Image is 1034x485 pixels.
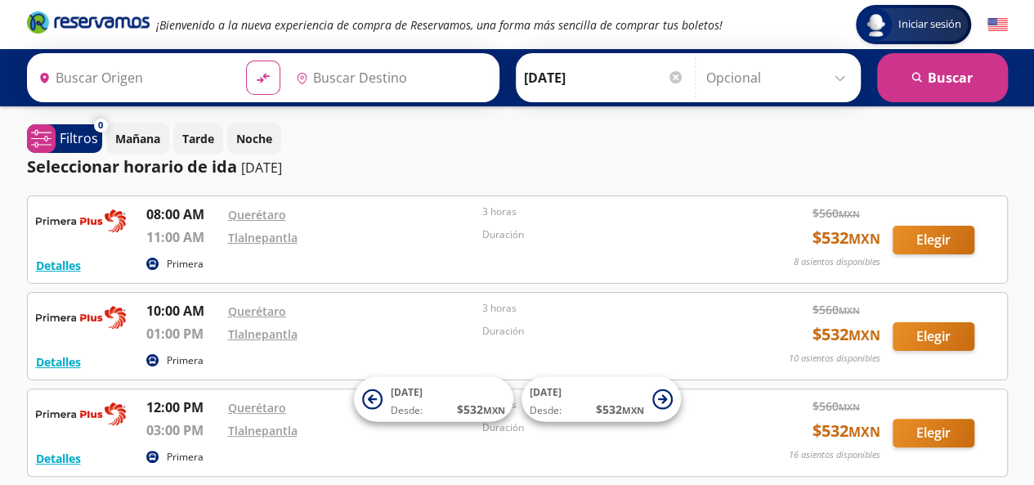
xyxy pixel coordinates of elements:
[36,301,126,334] img: RESERVAMOS
[789,448,880,462] p: 16 asientos disponibles
[839,401,860,413] small: MXN
[236,130,272,147] p: Noche
[893,226,974,254] button: Elegir
[32,57,233,98] input: Buscar Origen
[457,401,505,418] span: $ 532
[530,385,562,399] span: [DATE]
[146,397,220,417] p: 12:00 PM
[167,450,204,465] p: Primera
[156,17,723,33] em: ¡Bienvenido a la nueva experiencia de compra de Reservamos, una forma más sencilla de comprar tus...
[706,57,853,98] input: Opcional
[812,322,880,347] span: $ 532
[482,301,729,316] p: 3 horas
[146,324,220,344] p: 01:00 PM
[146,204,220,224] p: 08:00 AM
[893,419,974,447] button: Elegir
[839,208,860,220] small: MXN
[794,255,880,269] p: 8 asientos disponibles
[848,230,880,248] small: MXN
[36,353,81,370] button: Detalles
[146,227,220,247] p: 11:00 AM
[892,16,968,33] span: Iniciar sesión
[228,326,298,342] a: Tlalnepantla
[524,57,684,98] input: Elegir Fecha
[482,324,729,339] p: Duración
[146,420,220,440] p: 03:00 PM
[228,423,298,438] a: Tlalnepantla
[115,130,160,147] p: Mañana
[27,10,150,34] i: Brand Logo
[877,53,1008,102] button: Buscar
[36,397,126,430] img: RESERVAMOS
[482,204,729,219] p: 3 horas
[36,257,81,274] button: Detalles
[521,377,681,422] button: [DATE]Desde:$532MXN
[27,155,237,179] p: Seleccionar horario de ida
[893,322,974,351] button: Elegir
[812,301,860,318] span: $ 560
[228,303,286,319] a: Querétaro
[227,123,281,155] button: Noche
[228,230,298,245] a: Tlalnepantla
[167,257,204,272] p: Primera
[391,403,423,418] span: Desde:
[354,377,513,422] button: [DATE]Desde:$532MXN
[36,450,81,467] button: Detalles
[596,401,644,418] span: $ 532
[146,301,220,321] p: 10:00 AM
[60,128,98,148] p: Filtros
[987,15,1008,35] button: English
[289,57,490,98] input: Buscar Destino
[530,403,562,418] span: Desde:
[391,385,423,399] span: [DATE]
[228,207,286,222] a: Querétaro
[241,158,282,177] p: [DATE]
[812,226,880,250] span: $ 532
[98,119,103,132] span: 0
[27,124,102,153] button: 0Filtros
[622,404,644,416] small: MXN
[482,227,729,242] p: Duración
[27,10,150,39] a: Brand Logo
[483,404,505,416] small: MXN
[167,353,204,368] p: Primera
[812,419,880,443] span: $ 532
[812,397,860,415] span: $ 560
[789,352,880,366] p: 10 asientos disponibles
[182,130,214,147] p: Tarde
[106,123,169,155] button: Mañana
[848,326,880,344] small: MXN
[228,400,286,415] a: Querétaro
[482,420,729,435] p: Duración
[848,423,880,441] small: MXN
[812,204,860,222] span: $ 560
[36,204,126,237] img: RESERVAMOS
[839,304,860,317] small: MXN
[173,123,223,155] button: Tarde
